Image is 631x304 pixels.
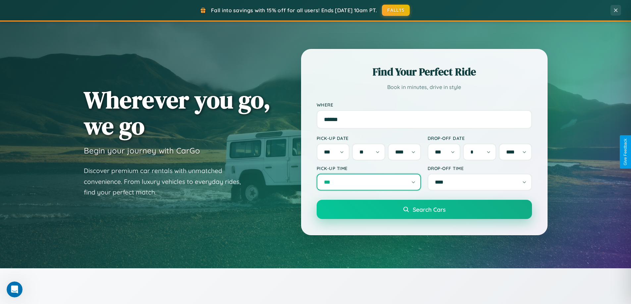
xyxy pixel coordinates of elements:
label: Drop-off Time [428,165,532,171]
label: Pick-up Time [317,165,421,171]
div: Give Feedback [623,139,628,165]
iframe: Intercom live chat [7,282,23,297]
button: FALL15 [382,5,410,16]
button: Search Cars [317,200,532,219]
label: Pick-up Date [317,135,421,141]
span: Search Cars [413,206,446,213]
label: Drop-off Date [428,135,532,141]
h2: Find Your Perfect Ride [317,65,532,79]
span: Fall into savings with 15% off for all users! Ends [DATE] 10am PT. [211,7,377,14]
p: Book in minutes, drive in style [317,82,532,92]
p: Discover premium car rentals with unmatched convenience. From luxury vehicles to everyday rides, ... [84,165,249,198]
h1: Wherever you go, we go [84,87,271,139]
label: Where [317,102,532,108]
h3: Begin your journey with CarGo [84,146,200,155]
